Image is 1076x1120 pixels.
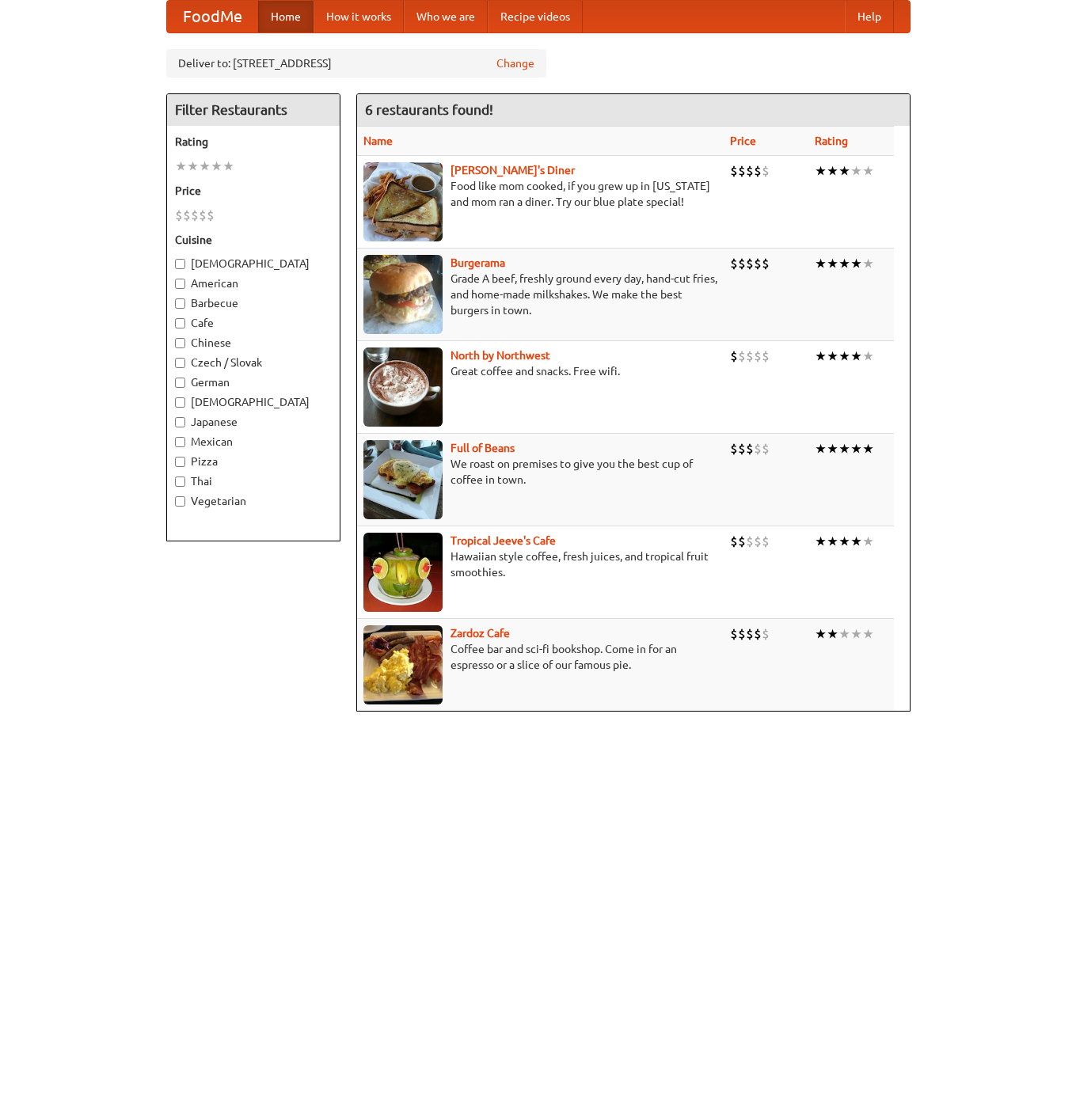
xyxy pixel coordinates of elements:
[827,255,838,272] li: ★
[363,440,443,519] img: beans.jpg
[363,533,443,612] img: jeeves.jpg
[838,440,850,457] li: ★
[827,533,838,550] li: ★
[175,298,185,309] input: Barbecue
[738,625,746,643] li: $
[258,1,314,32] a: Home
[838,162,850,180] li: ★
[166,49,546,78] div: Deliver to: [STREET_ADDRESS]
[363,347,443,427] img: north.jpg
[815,255,827,272] li: ★
[363,255,443,334] img: burgerama.jpg
[815,440,827,457] li: ★
[730,162,738,180] li: $
[404,1,488,32] a: Who we are
[730,625,738,643] li: $
[730,440,738,457] li: $
[451,256,505,269] b: Burgerama
[175,378,185,388] input: German
[175,476,185,487] input: Thai
[199,207,207,224] li: $
[175,275,332,291] label: American
[175,394,332,410] label: [DEMOGRAPHIC_DATA]
[187,158,199,175] li: ★
[451,534,556,547] a: Tropical Jeeve's Cafe
[850,625,862,643] li: ★
[175,207,183,224] li: $
[827,162,838,180] li: ★
[314,1,404,32] a: How it works
[363,363,717,379] p: Great coffee and snacks. Free wifi.
[746,347,754,365] li: $
[754,625,762,643] li: $
[762,533,770,550] li: $
[175,358,185,368] input: Czech / Slovak
[175,414,332,430] label: Japanese
[199,158,211,175] li: ★
[451,442,515,454] a: Full of Beans
[730,255,738,272] li: $
[862,533,874,550] li: ★
[862,440,874,457] li: ★
[363,271,717,318] p: Grade A beef, freshly ground every day, hand-cut fries, and home-made milkshakes. We make the bes...
[850,533,862,550] li: ★
[175,338,185,348] input: Chinese
[496,55,534,71] a: Change
[365,102,493,117] ng-pluralize: 6 restaurants found!
[175,493,332,509] label: Vegetarian
[827,440,838,457] li: ★
[363,178,717,210] p: Food like mom cooked, if you grew up in [US_STATE] and mom ran a diner. Try our blue plate special!
[815,347,827,365] li: ★
[838,533,850,550] li: ★
[746,440,754,457] li: $
[175,232,332,248] h5: Cuisine
[175,417,185,427] input: Japanese
[730,347,738,365] li: $
[175,183,332,199] h5: Price
[827,625,838,643] li: ★
[175,437,185,447] input: Mexican
[746,255,754,272] li: $
[175,318,185,328] input: Cafe
[222,158,234,175] li: ★
[827,347,838,365] li: ★
[838,255,850,272] li: ★
[451,349,550,362] a: North by Northwest
[754,347,762,365] li: $
[746,162,754,180] li: $
[762,440,770,457] li: $
[850,255,862,272] li: ★
[838,347,850,365] li: ★
[815,162,827,180] li: ★
[762,255,770,272] li: $
[175,134,332,150] h5: Rating
[175,279,185,289] input: American
[175,473,332,489] label: Thai
[862,625,874,643] li: ★
[175,259,185,269] input: [DEMOGRAPHIC_DATA]
[762,347,770,365] li: $
[762,625,770,643] li: $
[738,347,746,365] li: $
[850,162,862,180] li: ★
[175,158,187,175] li: ★
[191,207,199,224] li: $
[850,347,862,365] li: ★
[862,162,874,180] li: ★
[488,1,583,32] a: Recipe videos
[754,162,762,180] li: $
[167,94,340,126] h4: Filter Restaurants
[738,255,746,272] li: $
[862,347,874,365] li: ★
[815,135,848,147] a: Rating
[738,440,746,457] li: $
[762,162,770,180] li: $
[363,456,717,488] p: We roast on premises to give you the best cup of coffee in town.
[754,533,762,550] li: $
[451,164,575,177] b: [PERSON_NAME]'s Diner
[730,135,756,147] a: Price
[363,549,717,580] p: Hawaiian style coffee, fresh juices, and tropical fruit smoothies.
[754,255,762,272] li: $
